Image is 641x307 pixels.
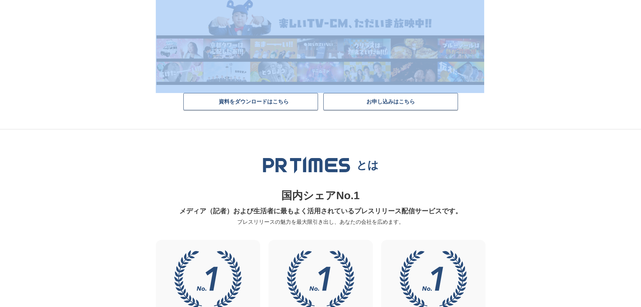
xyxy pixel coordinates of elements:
a: 資料をダウンロードはこちら [183,93,318,110]
p: 国内シェアNo.1 [160,187,482,204]
img: PR TIMES [262,156,351,174]
p: メディア（記者）および生活者に最もよく活用されているプレスリリース配信サービスです。 [160,204,482,218]
span: 資料をダウンロードはこちら [219,98,289,105]
p: とは [356,158,379,172]
p: プレスリリースの魅力を最大限引き出し、あなたの会社を広めます。 [160,218,482,226]
a: お申し込みはこちら [323,93,458,110]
